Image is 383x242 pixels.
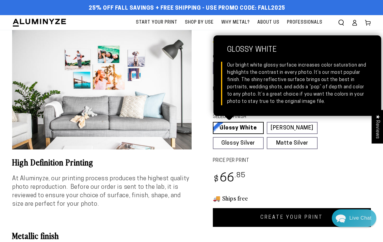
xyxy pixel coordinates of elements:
[133,15,180,30] a: Start Your Print
[335,16,348,29] summary: Search our site
[213,157,371,164] label: PRICE PER PRINT
[287,19,322,26] span: Professionals
[235,172,246,179] sup: .85
[284,15,325,30] a: Professionals
[12,156,93,168] b: High Definition Printing
[267,137,318,149] a: Matte Silver
[213,173,246,185] bdi: 66
[213,54,294,60] legend: CHOOSE A SINGLE OR COLLAGE
[227,46,368,62] strong: Glossy White
[213,122,264,134] a: Glossy White
[213,62,255,74] a: Single Image
[12,18,67,27] img: Aluminyze
[182,15,217,30] a: Shop By Use
[12,176,190,207] span: At Aluminyze, our printing process produces the highest quality photo reproduction. Before our or...
[12,30,192,149] media-gallery: Gallery Viewer
[89,5,285,12] span: 25% off FALL Savings + Free Shipping - Use Promo Code: FALL2025
[221,19,250,26] span: Why Metal?
[213,137,264,149] a: Glossy Silver
[213,114,305,120] legend: SELECT A FINISH
[371,110,383,143] div: Click to open Judge.me floating reviews tab
[213,208,371,227] a: CREATE YOUR PRINT
[227,62,368,105] div: Our bright white glossy surface increases color saturation and highlights the contrast in every p...
[185,19,214,26] span: Shop By Use
[12,230,59,241] b: Metallic finish
[254,15,282,30] a: About Us
[257,19,279,26] span: About Us
[213,86,222,93] legend: Mount
[214,175,219,184] span: $
[267,122,318,134] a: [PERSON_NAME]
[213,100,230,106] legend: WireHanger
[349,209,371,227] div: Contact Us Directly
[213,194,371,202] h3: 🚚 Ships free
[218,15,253,30] a: Why Metal?
[332,209,376,227] div: Chat widget toggle
[136,19,177,26] span: Start Your Print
